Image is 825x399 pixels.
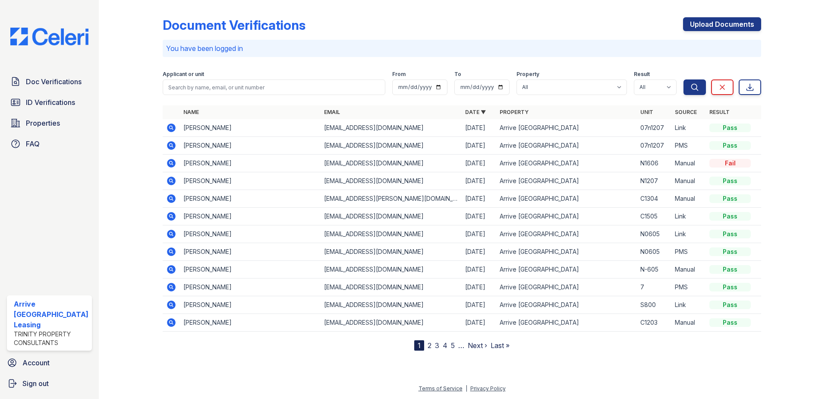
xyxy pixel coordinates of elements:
[458,340,464,351] span: …
[462,261,496,279] td: [DATE]
[26,118,60,128] span: Properties
[637,137,671,155] td: 07n1207
[637,225,671,243] td: N0605
[468,341,487,350] a: Next ›
[709,194,751,203] div: Pass
[709,318,751,327] div: Pass
[324,109,340,115] a: Email
[180,279,321,296] td: [PERSON_NAME]
[462,296,496,314] td: [DATE]
[7,94,92,111] a: ID Verifications
[709,177,751,185] div: Pass
[462,225,496,243] td: [DATE]
[462,137,496,155] td: [DATE]
[671,225,706,243] td: Link
[496,208,637,225] td: Arrive [GEOGRAPHIC_DATA]
[637,172,671,190] td: N1207
[22,378,49,389] span: Sign out
[671,137,706,155] td: PMS
[496,279,637,296] td: Arrive [GEOGRAPHIC_DATA]
[428,341,431,350] a: 2
[637,296,671,314] td: S800
[496,261,637,279] td: Arrive [GEOGRAPHIC_DATA]
[671,119,706,137] td: Link
[392,71,406,78] label: From
[163,71,204,78] label: Applicant or unit
[496,190,637,208] td: Arrive [GEOGRAPHIC_DATA]
[496,137,637,155] td: Arrive [GEOGRAPHIC_DATA]
[180,172,321,190] td: [PERSON_NAME]
[180,314,321,332] td: [PERSON_NAME]
[709,265,751,274] div: Pass
[163,79,386,95] input: Search by name, email, or unit number
[671,314,706,332] td: Manual
[26,139,40,149] span: FAQ
[496,172,637,190] td: Arrive [GEOGRAPHIC_DATA]
[491,341,510,350] a: Last »
[634,71,650,78] label: Result
[419,385,463,392] a: Terms of Service
[466,385,467,392] div: |
[709,230,751,238] div: Pass
[637,155,671,172] td: N1606
[500,109,529,115] a: Property
[435,341,439,350] a: 3
[496,243,637,261] td: Arrive [GEOGRAPHIC_DATA]
[321,261,462,279] td: [EMAIL_ADDRESS][DOMAIN_NAME]
[462,172,496,190] td: [DATE]
[321,296,462,314] td: [EMAIL_ADDRESS][DOMAIN_NAME]
[709,109,730,115] a: Result
[180,190,321,208] td: [PERSON_NAME]
[462,208,496,225] td: [DATE]
[321,137,462,155] td: [EMAIL_ADDRESS][DOMAIN_NAME]
[180,137,321,155] td: [PERSON_NAME]
[183,109,199,115] a: Name
[321,314,462,332] td: [EMAIL_ADDRESS][DOMAIN_NAME]
[454,71,461,78] label: To
[180,155,321,172] td: [PERSON_NAME]
[3,354,95,371] a: Account
[180,119,321,137] td: [PERSON_NAME]
[637,261,671,279] td: N-605
[14,299,88,330] div: Arrive [GEOGRAPHIC_DATA] Leasing
[683,17,761,31] a: Upload Documents
[180,208,321,225] td: [PERSON_NAME]
[637,208,671,225] td: C1505
[637,314,671,332] td: C1203
[671,155,706,172] td: Manual
[465,109,486,115] a: Date ▼
[321,243,462,261] td: [EMAIL_ADDRESS][DOMAIN_NAME]
[462,119,496,137] td: [DATE]
[709,123,751,132] div: Pass
[3,375,95,392] a: Sign out
[14,330,88,347] div: Trinity Property Consultants
[671,243,706,261] td: PMS
[496,314,637,332] td: Arrive [GEOGRAPHIC_DATA]
[470,385,506,392] a: Privacy Policy
[516,71,539,78] label: Property
[671,296,706,314] td: Link
[709,301,751,309] div: Pass
[671,172,706,190] td: Manual
[26,97,75,108] span: ID Verifications
[321,279,462,296] td: [EMAIL_ADDRESS][DOMAIN_NAME]
[7,135,92,152] a: FAQ
[671,190,706,208] td: Manual
[709,141,751,150] div: Pass
[180,225,321,243] td: [PERSON_NAME]
[321,172,462,190] td: [EMAIL_ADDRESS][DOMAIN_NAME]
[637,190,671,208] td: C1304
[671,261,706,279] td: Manual
[637,119,671,137] td: 07n1207
[496,296,637,314] td: Arrive [GEOGRAPHIC_DATA]
[675,109,697,115] a: Source
[180,243,321,261] td: [PERSON_NAME]
[321,190,462,208] td: [EMAIL_ADDRESS][PERSON_NAME][DOMAIN_NAME]
[671,208,706,225] td: Link
[496,225,637,243] td: Arrive [GEOGRAPHIC_DATA]
[443,341,447,350] a: 4
[640,109,653,115] a: Unit
[26,76,82,87] span: Doc Verifications
[166,43,758,54] p: You have been logged in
